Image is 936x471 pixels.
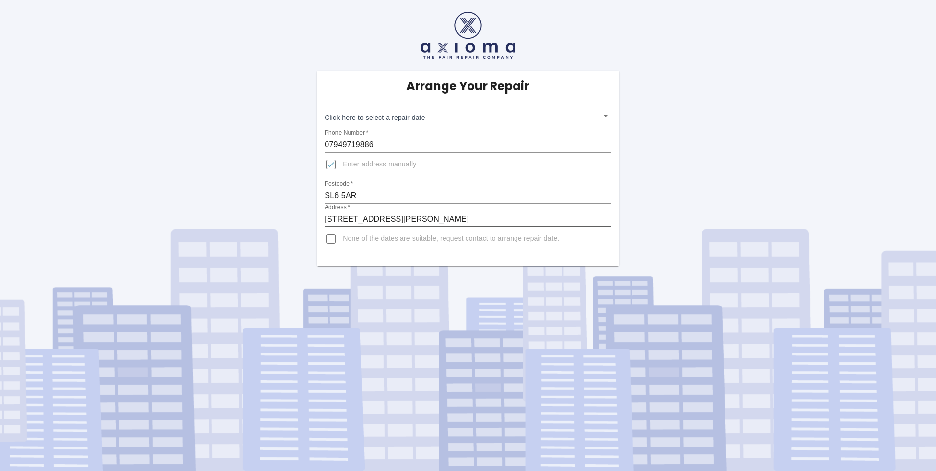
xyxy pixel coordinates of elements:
[406,78,529,94] h5: Arrange Your Repair
[325,180,353,188] label: Postcode
[325,203,350,212] label: Address
[421,12,515,59] img: axioma
[343,234,559,244] span: None of the dates are suitable, request contact to arrange repair date.
[343,160,416,169] span: Enter address manually
[325,129,368,137] label: Phone Number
